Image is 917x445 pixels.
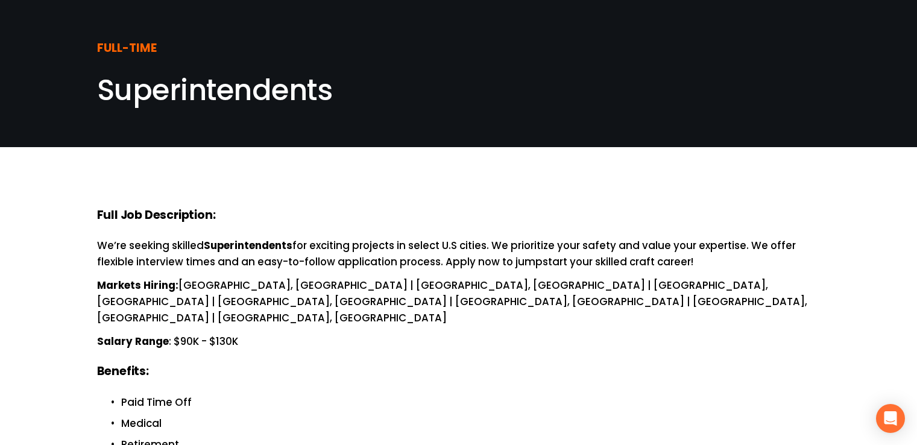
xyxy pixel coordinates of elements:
strong: FULL-TIME [97,40,157,56]
p: : $90K - $130K [97,333,821,350]
p: Medical [121,415,821,432]
strong: Superintendents [204,238,292,253]
strong: Markets Hiring: [97,278,178,292]
strong: Full Job Description: [97,207,216,223]
div: Open Intercom Messenger [876,404,905,433]
p: Paid Time Off [121,394,821,411]
strong: Benefits: [97,363,149,379]
p: [GEOGRAPHIC_DATA], [GEOGRAPHIC_DATA] | [GEOGRAPHIC_DATA], [GEOGRAPHIC_DATA] | [GEOGRAPHIC_DATA], ... [97,277,821,326]
p: We’re seeking skilled for exciting projects in select U.S cities. We prioritize your safety and v... [97,238,821,270]
span: Superintendents [97,70,333,110]
strong: Salary Range [97,334,169,349]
